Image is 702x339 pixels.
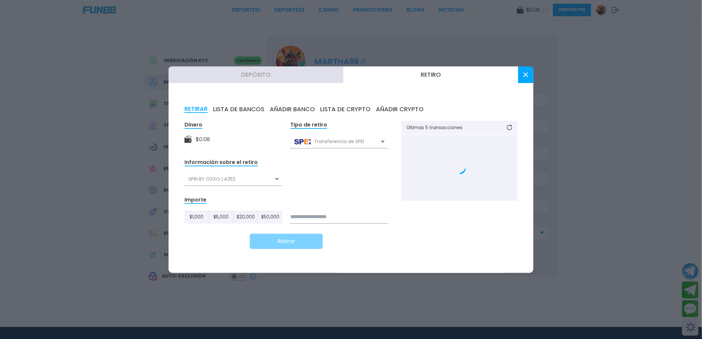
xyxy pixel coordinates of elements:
[213,106,264,113] button: LISTA DE BANCOS
[184,121,202,129] div: Dinero
[196,135,210,143] div: $ 0.08
[209,211,234,224] button: $5,000
[184,173,282,186] div: SPIN BY OXXO | 4352
[234,211,258,224] button: $20,000
[290,135,388,148] div: Transferencia de SPEI
[169,66,343,83] button: Depósito
[250,234,323,249] button: Retirar
[184,106,208,113] button: RETIRAR
[258,211,282,224] button: $50,000
[184,196,206,204] div: Importe
[294,139,311,144] img: Transferencia de SPEI
[270,106,315,113] button: AÑADIR BANCO
[290,121,327,129] div: Tipo de retiro
[320,106,371,113] button: LISTA DE CRYPTO
[184,159,258,166] div: Información sobre el retiro
[407,125,462,130] p: Últimas 5 transacciones
[184,211,209,224] button: $1,000
[343,66,518,83] button: Retiro
[376,106,424,113] button: AÑADIR CRYPTO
